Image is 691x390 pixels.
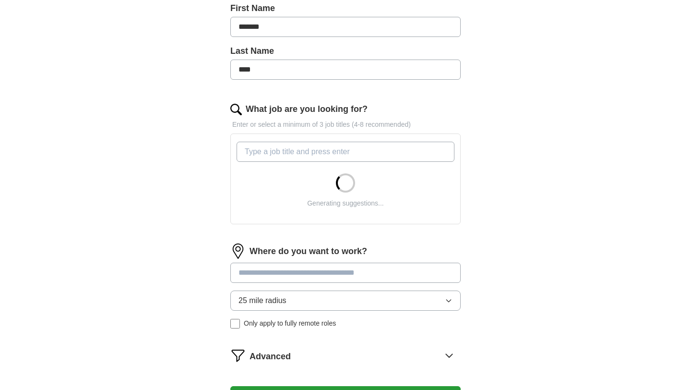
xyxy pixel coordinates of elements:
[230,2,461,15] label: First Name
[238,295,286,306] span: 25 mile radius
[230,120,461,130] p: Enter or select a minimum of 3 job titles (4-8 recommended)
[244,318,336,329] span: Only apply to fully remote roles
[246,103,368,116] label: What job are you looking for?
[250,350,291,363] span: Advanced
[307,198,384,208] div: Generating suggestions...
[230,104,242,115] img: search.png
[250,245,367,258] label: Where do you want to work?
[237,142,454,162] input: Type a job title and press enter
[230,291,461,311] button: 25 mile radius
[230,319,240,329] input: Only apply to fully remote roles
[230,348,246,363] img: filter
[230,45,461,58] label: Last Name
[230,244,246,259] img: location.png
